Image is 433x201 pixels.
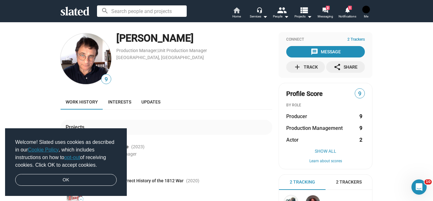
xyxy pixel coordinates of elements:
[347,37,365,42] span: 2 Trackers
[299,5,308,15] mat-icon: view_list
[359,4,374,21] button: Jessica FrewMe
[97,5,187,17] input: Search people and projects
[294,63,301,71] mat-icon: add
[66,99,98,104] span: Work history
[273,13,289,20] div: People
[359,137,362,143] strong: 2
[66,124,87,131] div: Projects
[116,31,272,45] div: [PERSON_NAME]
[15,138,117,169] span: Welcome! Slated uses cookies as described in our , which includes instructions on how to of recei...
[362,6,370,13] img: Jessica Frew
[424,179,432,184] span: 10
[250,13,268,20] div: Services
[158,48,207,53] a: Unit Production Manager
[15,174,117,186] a: dismiss cookie message
[136,94,165,110] a: Updates
[336,6,359,20] a: 1Notifications
[232,13,241,20] span: Home
[277,5,286,15] mat-icon: people
[28,147,59,152] a: Cookie Policy
[261,13,269,20] mat-icon: arrow_drop_down
[225,6,248,20] a: Home
[326,61,365,73] button: Share
[348,6,352,10] span: 1
[286,159,365,164] button: Learn about scores
[286,137,299,143] span: Actor
[306,13,313,20] mat-icon: arrow_drop_down
[131,144,145,150] span: (2023 )
[116,48,157,53] a: Production Manager
[290,179,315,185] span: 2 Tracking
[108,99,131,104] span: Interests
[186,178,199,184] span: (2020 )
[141,99,160,104] span: Updates
[256,7,262,13] mat-icon: headset_mic
[344,7,350,13] mat-icon: notifications
[336,179,362,185] span: 2 Trackers
[286,103,365,108] div: BY ROLE
[64,155,80,160] a: opt-out
[282,13,290,20] mat-icon: arrow_drop_down
[339,13,356,20] span: Notifications
[248,6,270,20] button: Services
[364,13,368,20] span: Me
[233,6,240,14] mat-icon: home
[318,13,333,20] span: Messaging
[294,13,312,20] span: Projects
[61,94,103,110] a: Work history
[322,7,328,13] mat-icon: forum
[292,6,314,20] button: Projects
[314,6,336,20] a: 2Messaging
[286,61,325,73] button: Track
[61,33,111,84] img: Allan Levine
[333,61,358,73] div: Share
[286,37,365,42] div: Connect
[101,75,111,84] span: 9
[311,46,341,57] div: Message
[286,90,323,98] span: Profile Score
[333,63,341,71] mat-icon: share
[359,113,362,120] strong: 9
[286,149,365,154] button: Show All
[5,128,127,196] div: cookieconsent
[270,6,292,20] button: People
[359,125,362,131] strong: 9
[103,94,136,110] a: Interests
[311,48,318,56] mat-icon: message
[286,125,343,131] span: Production Management
[116,55,204,60] a: [GEOGRAPHIC_DATA], [GEOGRAPHIC_DATA]
[79,198,83,201] span: —
[286,46,365,57] button: Message
[326,6,330,10] span: 2
[411,179,427,195] iframe: Intercom live chat
[286,113,307,120] span: Producer
[355,90,365,98] span: 9
[87,178,184,184] span: The Politically Incorrect History of the 1812 War
[294,61,318,73] div: Track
